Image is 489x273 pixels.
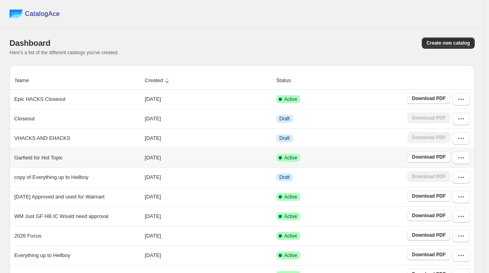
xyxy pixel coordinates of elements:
[142,187,274,206] td: [DATE]
[14,115,35,123] p: Closeout
[407,249,450,260] a: Download PDF
[14,134,70,142] p: VHACKS AND EHACKS
[142,109,274,128] td: [DATE]
[14,73,38,88] button: Name
[412,251,446,258] span: Download PDF
[407,151,450,163] a: Download PDF
[284,252,297,259] span: Active
[142,90,274,109] td: [DATE]
[144,73,172,88] button: Created
[279,135,290,141] span: Draft
[142,128,274,148] td: [DATE]
[10,50,119,55] span: Here's a list of the different catalogs you've created.
[142,226,274,246] td: [DATE]
[142,206,274,226] td: [DATE]
[412,95,446,102] span: Download PDF
[407,93,450,104] a: Download PDF
[142,148,274,167] td: [DATE]
[412,212,446,219] span: Download PDF
[14,193,105,201] p: [DATE] Approved and used for Walmart
[279,174,290,181] span: Draft
[284,213,297,220] span: Active
[427,40,470,46] span: Create new catalog
[284,233,297,239] span: Active
[407,191,450,202] a: Download PDF
[279,116,290,122] span: Draft
[422,37,475,49] button: Create new catalog
[407,230,450,241] a: Download PDF
[14,154,63,162] p: Garfield for Hot Topic
[10,39,50,47] span: Dashboard
[407,210,450,221] a: Download PDF
[412,193,446,199] span: Download PDF
[14,95,66,103] p: Epic HACKS Closeout
[14,232,41,240] p: 2026 Focus
[412,232,446,238] span: Download PDF
[142,246,274,265] td: [DATE]
[284,194,297,200] span: Active
[25,10,60,18] span: CatalogAce
[275,73,300,88] button: Status
[284,155,297,161] span: Active
[14,173,88,181] p: copy of Everything up to Hellboy
[10,10,23,18] img: catalog ace
[142,167,274,187] td: [DATE]
[284,96,297,102] span: Active
[14,212,109,220] p: WM Just GF HB IC Would need approval
[412,154,446,160] span: Download PDF
[14,251,70,259] p: Everything up to Hellboy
